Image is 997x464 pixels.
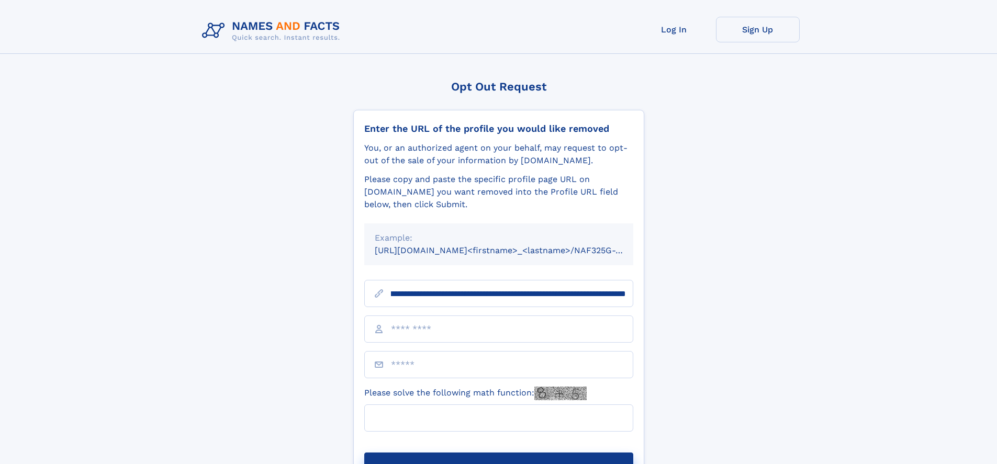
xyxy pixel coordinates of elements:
[375,232,623,244] div: Example:
[716,17,800,42] a: Sign Up
[364,173,633,211] div: Please copy and paste the specific profile page URL on [DOMAIN_NAME] you want removed into the Pr...
[632,17,716,42] a: Log In
[364,142,633,167] div: You, or an authorized agent on your behalf, may request to opt-out of the sale of your informatio...
[364,123,633,134] div: Enter the URL of the profile you would like removed
[364,387,587,400] label: Please solve the following math function:
[198,17,349,45] img: Logo Names and Facts
[353,80,644,93] div: Opt Out Request
[375,245,653,255] small: [URL][DOMAIN_NAME]<firstname>_<lastname>/NAF325G-xxxxxxxx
